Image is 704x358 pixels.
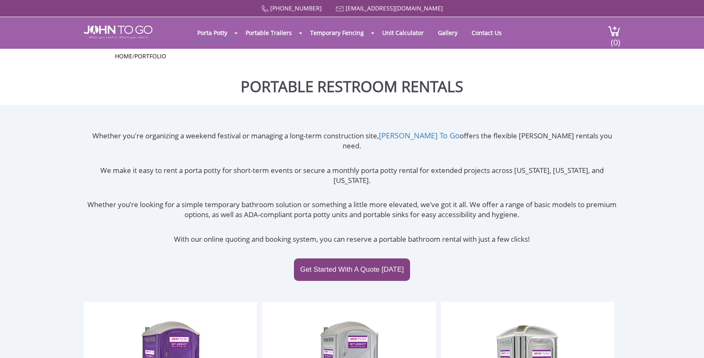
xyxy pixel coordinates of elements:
p: Whether you're organizing a weekend festival or managing a long-term construction site, offers th... [84,130,620,151]
img: Mail [336,6,344,12]
a: Temporary Fencing [304,25,370,41]
a: Unit Calculator [376,25,430,41]
a: [PHONE_NUMBER] [270,4,322,12]
a: Portfolio [134,52,166,60]
a: Get Started With A Quote [DATE] [294,258,410,281]
p: With our online quoting and booking system, you can reserve a portable bathroom rental with just ... [84,234,620,244]
a: Home [115,52,132,60]
img: cart a [608,25,620,37]
a: [EMAIL_ADDRESS][DOMAIN_NAME] [346,4,443,12]
a: Contact Us [465,25,508,41]
a: Portable Trailers [239,25,298,41]
p: We make it easy to rent a porta potty for short-term events or secure a monthly porta potty renta... [84,165,620,186]
p: Whether you’re looking for a simple temporary bathroom solution or something a little more elevat... [84,200,620,220]
ul: / [115,52,590,60]
a: [PERSON_NAME] To Go [379,130,460,140]
button: Live Chat [671,325,704,358]
span: (0) [610,30,620,48]
a: Gallery [432,25,464,41]
img: Call [261,5,269,13]
img: JOHN to go [84,25,152,39]
a: Porta Potty [191,25,234,41]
